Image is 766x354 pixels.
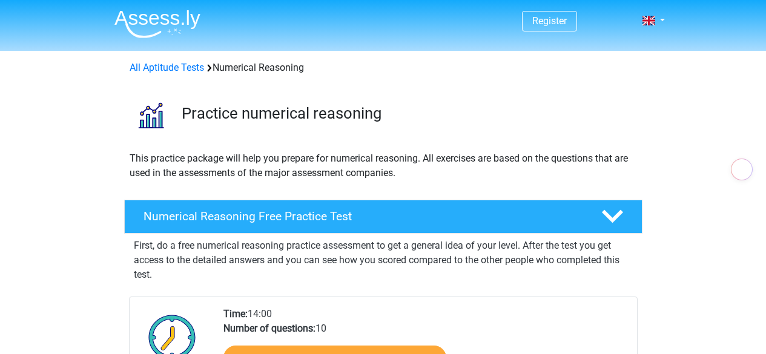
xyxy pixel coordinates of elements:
[182,104,633,123] h3: Practice numerical reasoning
[125,90,176,141] img: numerical reasoning
[119,200,647,234] a: Numerical Reasoning Free Practice Test
[130,151,637,180] p: This practice package will help you prepare for numerical reasoning. All exercises are based on t...
[130,62,204,73] a: All Aptitude Tests
[532,15,567,27] a: Register
[223,323,315,334] b: Number of questions:
[134,238,633,282] p: First, do a free numerical reasoning practice assessment to get a general idea of your level. Aft...
[144,209,582,223] h4: Numerical Reasoning Free Practice Test
[223,308,248,320] b: Time:
[125,61,642,75] div: Numerical Reasoning
[114,10,200,38] img: Assessly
